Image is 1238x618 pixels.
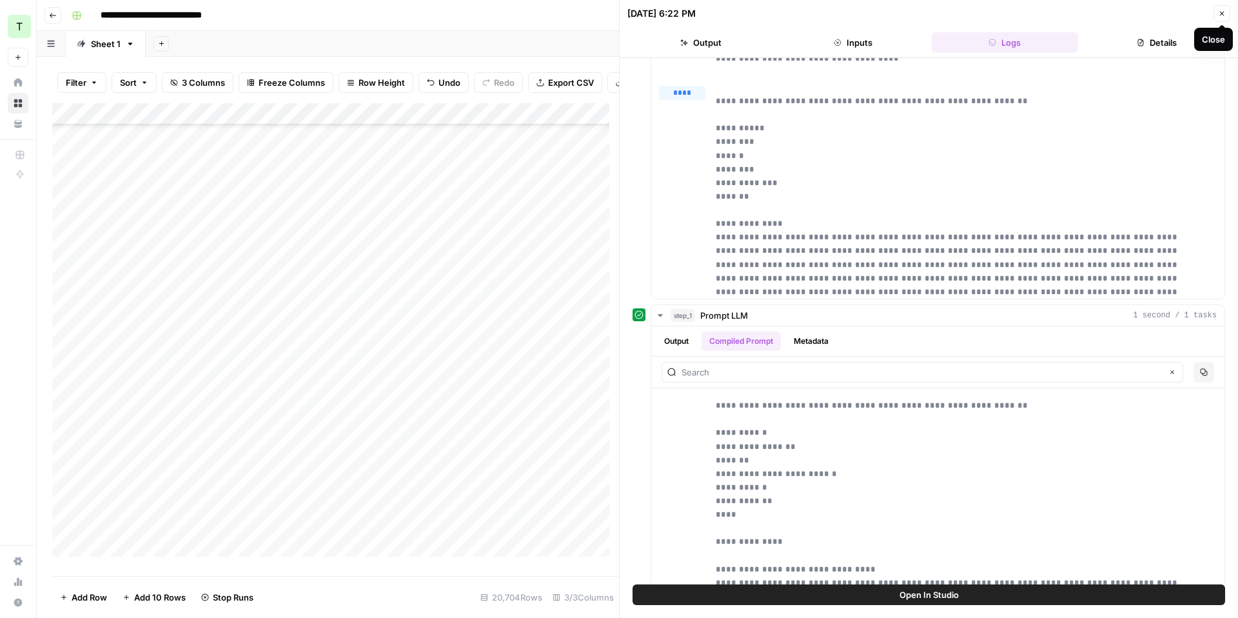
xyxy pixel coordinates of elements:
a: Browse [8,93,28,114]
span: Open In Studio [899,588,959,601]
span: T [16,19,23,34]
input: Search [682,366,1162,379]
span: Prompt LLM [700,309,748,322]
a: Sheet 1 [66,31,146,57]
span: Freeze Columns [259,76,325,89]
button: Metadata [786,332,836,351]
div: Sheet 1 [91,37,121,50]
button: Row Height [339,72,413,93]
button: Logs [932,32,1079,53]
button: Stop Runs [193,587,261,608]
span: Export CSV [548,76,594,89]
div: 20,704 Rows [475,587,547,608]
button: Output [627,32,774,53]
span: Sort [120,76,137,89]
a: Settings [8,551,28,572]
span: Stop Runs [213,591,253,604]
span: 3 Columns [182,76,225,89]
span: Add 10 Rows [134,591,186,604]
button: Workspace: TY SEO Team [8,10,28,43]
span: 1 second / 1 tasks [1133,310,1217,321]
button: 1 second / 1 tasks [651,305,1224,326]
button: Open In Studio [633,584,1225,605]
button: Help + Support [8,592,28,613]
button: Freeze Columns [239,72,333,93]
button: 3 Columns [162,72,233,93]
button: Inputs [780,32,927,53]
div: 3/3 Columns [547,587,619,608]
span: Row Height [359,76,405,89]
button: Sort [112,72,157,93]
button: Add 10 Rows [115,587,193,608]
button: Redo [474,72,523,93]
span: step_1 [671,309,695,322]
div: [DATE] 6:22 PM [627,7,696,20]
a: Home [8,72,28,93]
button: Add Row [52,587,115,608]
span: Redo [494,76,515,89]
button: Compiled Prompt [702,332,781,351]
span: Add Row [72,591,107,604]
button: Undo [418,72,469,93]
button: Output [656,332,696,351]
div: Close [1202,33,1225,46]
button: Export CSV [528,72,602,93]
a: Your Data [8,114,28,134]
span: Undo [438,76,460,89]
span: Filter [66,76,86,89]
button: Filter [57,72,106,93]
button: Details [1083,32,1230,53]
a: Usage [8,572,28,592]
